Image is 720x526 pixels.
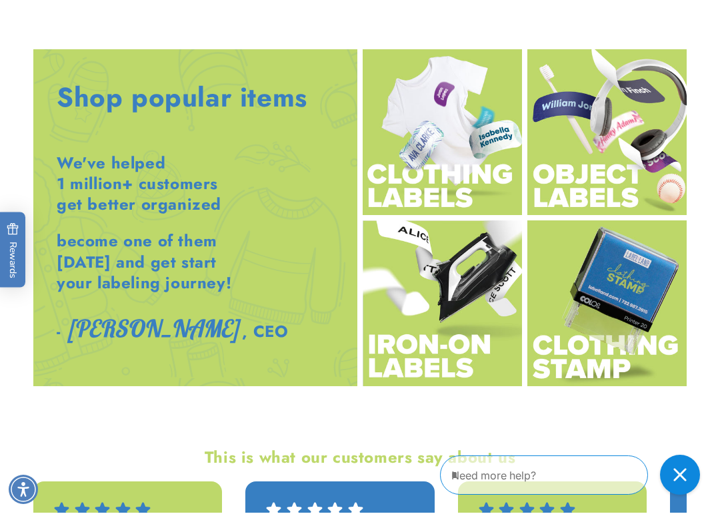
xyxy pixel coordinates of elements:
img: Iron on label options [363,234,522,399]
img: Clothing stamp options [527,234,687,399]
img: Objects label options [527,63,687,228]
strong: We've helped 1 million+ customers get better organized [57,164,221,229]
strong: , CEO [242,333,288,356]
strong: [PERSON_NAME] [67,327,239,356]
div: Accessibility Menu [9,488,38,517]
h2: Shop popular items [57,93,307,128]
span: Rewards [7,236,19,292]
iframe: Gorgias Floating Chat [440,463,707,513]
strong: This is what our customers say about us [205,459,515,482]
img: Clothing label options [363,63,522,228]
strong: become one of them [DATE] and get start your labeling journey! - [57,242,231,356]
